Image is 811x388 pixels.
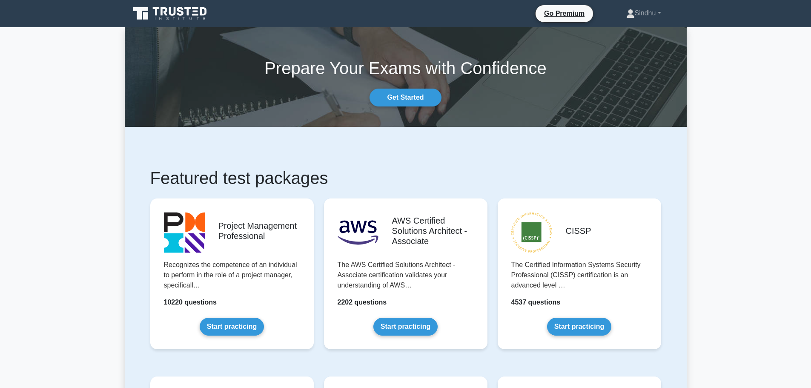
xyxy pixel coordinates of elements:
[539,8,590,19] a: Go Premium
[547,318,611,336] a: Start practicing
[373,318,438,336] a: Start practicing
[370,89,441,106] a: Get Started
[125,58,687,78] h1: Prepare Your Exams with Confidence
[200,318,264,336] a: Start practicing
[150,168,661,188] h1: Featured test packages
[606,5,682,22] a: Sindhu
